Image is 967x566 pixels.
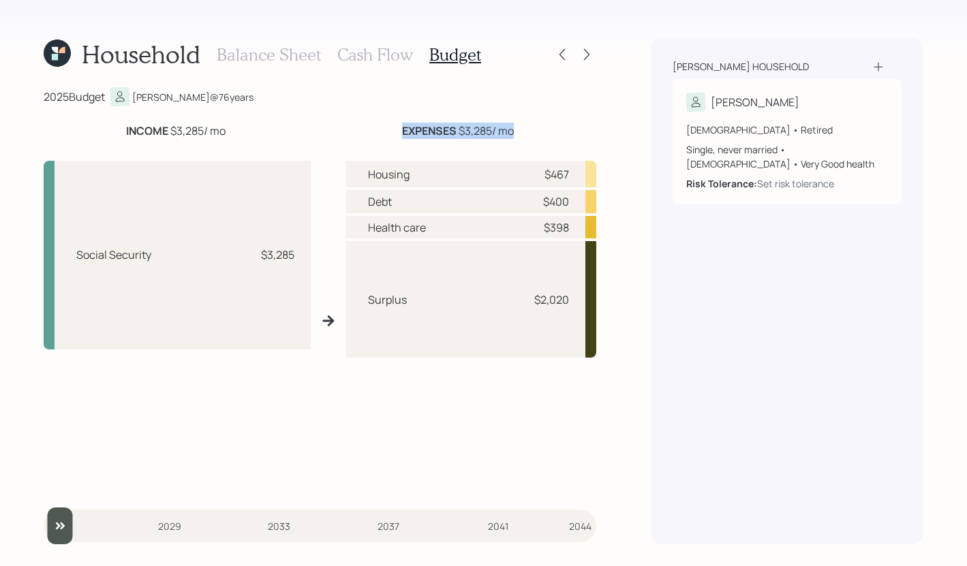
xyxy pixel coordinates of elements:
[368,292,407,308] div: Surplus
[402,123,457,138] b: EXPENSES
[686,123,888,137] div: [DEMOGRAPHIC_DATA] • Retired
[44,89,105,105] div: 2025 Budget
[544,219,569,236] div: $398
[543,193,569,210] div: $400
[368,193,392,210] div: Debt
[402,123,514,139] div: $3,285 / mo
[217,45,321,65] h3: Balance Sheet
[126,123,168,138] b: INCOME
[757,176,834,191] div: Set risk tolerance
[534,292,569,308] div: $2,020
[126,123,226,139] div: $3,285 / mo
[337,45,413,65] h3: Cash Flow
[76,247,151,263] div: Social Security
[429,45,481,65] h3: Budget
[368,166,410,183] div: Housing
[544,166,569,183] div: $467
[673,60,809,74] div: [PERSON_NAME] household
[686,142,888,171] div: Single, never married • [DEMOGRAPHIC_DATA] • Very Good health
[686,177,757,190] b: Risk Tolerance:
[132,90,254,104] div: [PERSON_NAME] @ 76 years
[368,219,426,236] div: Health care
[82,40,200,69] h1: Household
[261,247,294,263] div: $3,285
[711,94,799,110] div: [PERSON_NAME]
